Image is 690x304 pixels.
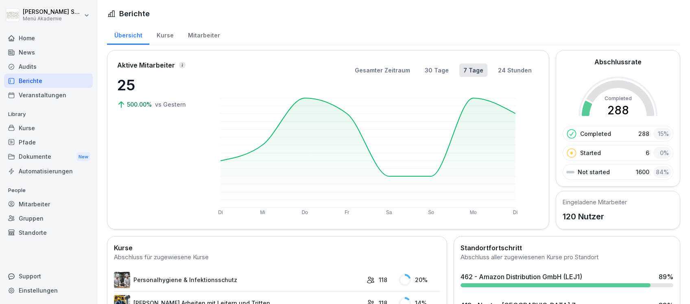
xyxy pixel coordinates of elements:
text: Mi [260,210,265,215]
text: Di [513,210,517,215]
div: Abschluss aller zugewiesenen Kurse pro Standort [461,253,673,262]
h5: Eingeladene Mitarbeiter [563,198,627,206]
a: Übersicht [107,24,149,45]
p: 120 Nutzer [563,210,627,223]
text: Fr [345,210,349,215]
a: Gruppen [4,211,93,225]
p: Menü Akademie [23,16,82,22]
a: 462 - Amazon Distribution GmbH (LEJ1)89% [457,269,677,291]
div: New [76,152,90,162]
div: 462 - Amazon Distribution GmbH (LEJ1) [461,272,582,282]
p: People [4,184,93,197]
a: Home [4,31,93,45]
p: 25 [117,74,199,96]
img: tq1iwfpjw7gb8q143pboqzza.png [114,272,130,288]
div: 20 % [399,274,440,286]
a: Automatisierungen [4,164,93,178]
button: 24 Stunden [494,63,536,77]
text: Do [301,210,308,215]
h2: Abschlussrate [594,57,642,67]
p: vs Gestern [155,100,186,109]
h2: Kurse [114,243,440,253]
a: News [4,45,93,59]
a: DokumenteNew [4,149,93,164]
div: 89 % [659,272,673,282]
div: Dokumente [4,149,93,164]
a: Berichte [4,74,93,88]
a: Personalhygiene & Infektionsschutz [114,272,362,288]
a: Einstellungen [4,283,93,297]
div: Abschluss für zugewiesene Kurse [114,253,440,262]
p: 1600 [636,168,649,176]
p: 6 [646,149,649,157]
a: Kurse [4,121,93,135]
p: Not started [578,168,610,176]
p: 288 [638,129,649,138]
a: Pfade [4,135,93,149]
p: 118 [379,276,387,284]
h2: Standortfortschritt [461,243,673,253]
a: Mitarbeiter [4,197,93,211]
a: Kurse [149,24,181,45]
p: 500.00% [127,100,153,109]
div: 15 % [653,128,671,140]
a: Mitarbeiter [181,24,227,45]
h1: Berichte [119,8,150,19]
button: 30 Tage [421,63,453,77]
button: Gesamter Zeitraum [351,63,414,77]
button: 7 Tage [459,63,487,77]
div: 0 % [653,147,671,159]
p: Library [4,108,93,121]
text: So [428,210,435,215]
div: Support [4,269,93,283]
p: [PERSON_NAME] Schülzke [23,9,82,15]
p: Completed [580,129,611,138]
div: 84 % [653,166,671,178]
a: Audits [4,59,93,74]
p: Started [580,149,601,157]
text: Sa [386,210,392,215]
a: Standorte [4,225,93,240]
p: Aktive Mitarbeiter [117,60,175,70]
a: Veranstaltungen [4,88,93,102]
text: Mo [470,210,477,215]
text: Di [218,210,223,215]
